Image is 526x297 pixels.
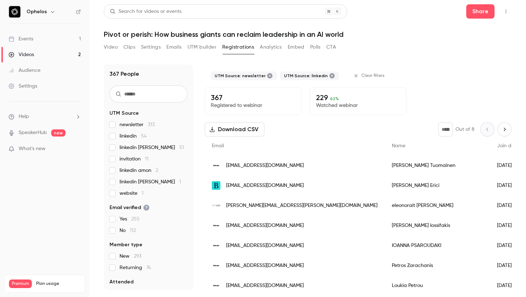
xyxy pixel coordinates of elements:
button: Clear filters [351,70,389,81]
span: Clear filters [361,73,385,79]
span: [EMAIL_ADDRESS][DOMAIN_NAME] [226,242,304,249]
span: New [120,253,141,260]
span: 74 [146,265,151,270]
span: Name [392,143,405,148]
span: Attended [109,278,133,286]
h1: 367 People [109,70,139,78]
img: amco.it [212,201,220,210]
span: 62 % [330,96,339,101]
h6: Ophelos [26,8,47,15]
img: gr.intrum.com [212,241,220,250]
div: Search for videos or events [110,8,181,15]
button: Remove "newsletter" from selected "UTM Source" filter [267,73,273,79]
button: Embed [288,41,305,53]
div: Loukia Petrou [385,276,490,296]
div: eleonorait [PERSON_NAME] [385,195,490,216]
span: invitation [120,155,148,163]
img: gr.intrum.com [212,281,220,290]
img: gr.intrum.com [212,221,220,230]
span: linkedin [120,133,147,140]
span: UTM Source: newsletter [215,73,266,79]
span: newsletter [120,121,155,128]
span: Email [212,143,224,148]
img: brunswickgroup.com [212,181,220,190]
h1: Pivot or perish: How business giants can reclaim leadership in an AI world [104,30,512,39]
button: Clips [123,41,135,53]
span: 1 [142,191,143,196]
span: Yes [120,216,140,223]
span: Plan usage [36,281,81,287]
p: Out of 8 [456,126,474,133]
div: Settings [9,83,37,90]
button: CTA [326,41,336,53]
span: Join date [497,143,519,148]
span: Returning [120,264,151,271]
span: UTM Source [109,110,139,117]
span: 1 [179,179,181,184]
span: [EMAIL_ADDRESS][DOMAIN_NAME] [226,282,304,289]
span: 11 [145,157,148,162]
span: [EMAIL_ADDRESS][DOMAIN_NAME] [226,162,304,169]
div: [PERSON_NAME] Iossifakis [385,216,490,236]
div: Videos [9,51,34,58]
span: Help [19,113,29,120]
span: UTM Source: linkedin [284,73,328,79]
span: [PERSON_NAME][EMAIL_ADDRESS][PERSON_NAME][DOMAIN_NAME] [226,202,378,209]
span: [EMAIL_ADDRESS][DOMAIN_NAME] [226,182,304,189]
button: Next page [497,122,512,137]
span: No [120,227,136,234]
span: [EMAIL_ADDRESS][DOMAIN_NAME] [226,262,304,269]
div: Events [9,35,33,43]
span: 2 [156,168,158,173]
span: linkedin [PERSON_NAME] [120,144,184,151]
button: Video [104,41,118,53]
button: Emails [166,41,181,53]
img: Ophelos [9,6,20,18]
span: new [51,129,65,137]
button: Top Bar Actions [500,6,512,17]
span: 54 [141,134,147,139]
img: intrum.com [212,161,220,170]
button: Share [466,4,495,19]
div: IOANNA PSAROUDAKI [385,236,490,256]
button: Analytics [260,41,282,53]
button: Registrations [222,41,254,53]
a: SpeakerHub [19,129,47,137]
button: Settings [141,41,161,53]
span: 51 [179,145,184,150]
div: Petros Zarachanis [385,256,490,276]
p: Watched webinar [316,102,400,109]
button: UTM builder [187,41,216,53]
span: Email verified [109,204,150,211]
p: Registered to webinar [211,102,295,109]
li: help-dropdown-opener [9,113,81,120]
span: 313 [148,122,155,127]
span: Premium [9,279,32,288]
span: 255 [131,217,140,222]
span: What's new [19,145,45,153]
span: Member type [109,241,142,248]
span: [EMAIL_ADDRESS][DOMAIN_NAME] [226,222,304,229]
img: gr.intrum.com [212,261,220,270]
p: 229 [316,93,400,102]
button: Download CSV [205,122,264,137]
span: 112 [130,228,136,233]
button: Remove "linkedin" from selected "UTM Source" filter [329,73,335,79]
div: Audience [9,67,40,74]
p: 367 [211,93,295,102]
div: [PERSON_NAME] Erici [385,175,490,195]
span: linkedin amon [120,167,158,174]
iframe: Noticeable Trigger [72,146,81,152]
span: 293 [134,254,141,259]
span: linkedin [PERSON_NAME] [120,178,181,185]
div: [PERSON_NAME] Tuomainen [385,155,490,175]
button: Polls [310,41,321,53]
span: website [120,190,143,197]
